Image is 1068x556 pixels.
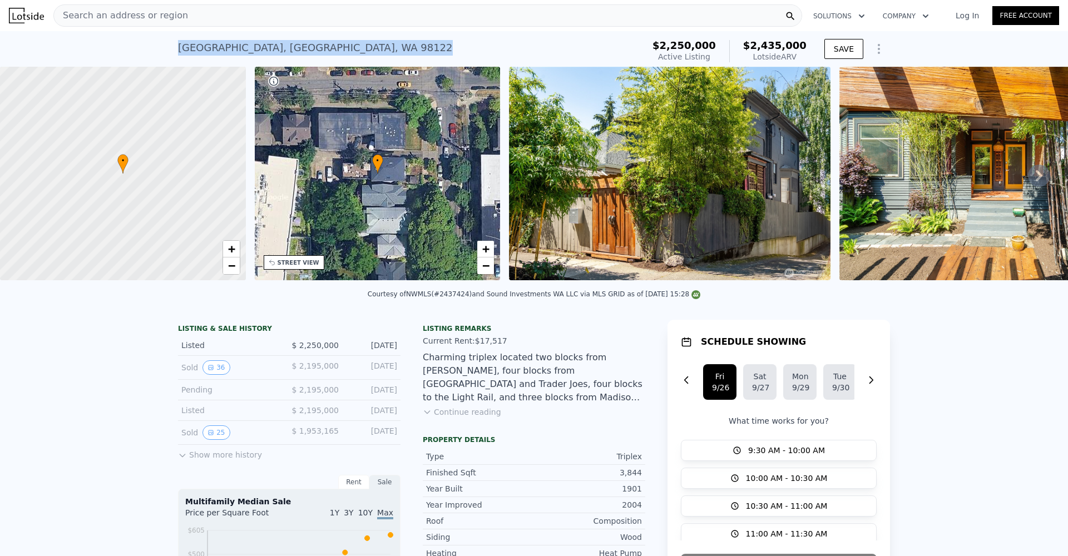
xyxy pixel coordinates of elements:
div: Sold [181,425,280,440]
div: [DATE] [348,384,397,395]
button: Mon9/29 [783,364,817,400]
div: Roof [426,515,534,527]
div: Composition [534,515,642,527]
span: 10:00 AM - 10:30 AM [746,473,828,484]
div: Type [426,451,534,462]
div: Sold [181,360,280,375]
div: 9/26 [712,382,728,393]
img: NWMLS Logo [691,290,700,299]
a: Zoom in [223,241,240,257]
div: 9/27 [752,382,768,393]
span: 10Y [358,508,373,517]
div: Finished Sqft [426,467,534,478]
div: Sat [752,371,768,382]
span: − [482,259,489,272]
div: LISTING & SALE HISTORY [178,324,400,335]
button: 10:00 AM - 10:30 AM [681,468,877,489]
div: • [372,154,383,173]
p: What time works for you? [681,415,877,426]
div: Listed [181,340,280,351]
h1: SCHEDULE SHOWING [701,335,806,349]
div: 9/30 [832,382,848,393]
span: • [372,156,383,166]
tspan: $605 [187,527,205,534]
span: Current Rent: [423,336,475,345]
button: Sat9/27 [743,364,777,400]
button: Continue reading [423,406,501,418]
a: Zoom in [477,241,494,257]
button: Solutions [804,6,874,26]
span: • [117,156,128,166]
span: 1Y [330,508,339,517]
div: Listed [181,405,280,416]
span: $ 2,195,000 [291,406,339,415]
span: $ 2,195,000 [291,361,339,370]
button: View historical data [202,425,230,440]
div: [DATE] [348,340,397,351]
div: Multifamily Median Sale [185,496,393,507]
div: 2004 [534,499,642,510]
div: STREET VIEW [278,259,319,267]
div: Courtesy of NWMLS (#2437424) and Sound Investments WA LLC via MLS GRID as of [DATE] 15:28 [368,290,700,298]
span: Search an address or region [54,9,188,22]
div: [GEOGRAPHIC_DATA] , [GEOGRAPHIC_DATA] , WA 98122 [178,40,453,56]
div: [DATE] [348,360,397,375]
div: Listing remarks [423,324,645,333]
button: View historical data [202,360,230,375]
div: Siding [426,532,534,543]
div: 3,844 [534,467,642,478]
div: 1901 [534,483,642,494]
button: 11:00 AM - 11:30 AM [681,523,877,544]
div: Year Built [426,483,534,494]
span: $ 1,953,165 [291,426,339,435]
div: Wood [534,532,642,543]
span: 9:30 AM - 10:00 AM [748,445,825,456]
button: 10:30 AM - 11:00 AM [681,495,877,517]
a: Log In [942,10,992,21]
a: Free Account [992,6,1059,25]
span: $ 2,250,000 [291,341,339,350]
div: Sale [369,475,400,489]
span: 11:00 AM - 11:30 AM [746,528,828,539]
span: $2,435,000 [743,39,807,51]
div: Triplex [534,451,642,462]
div: Rent [338,475,369,489]
a: Zoom out [223,257,240,274]
div: [DATE] [348,405,397,416]
button: Show Options [868,38,890,60]
span: 10:30 AM - 11:00 AM [746,500,828,512]
div: Fri [712,371,728,382]
span: $17,517 [475,336,507,345]
img: Sale: 169775874 Parcel: 97845678 [509,67,830,280]
div: Lotside ARV [743,51,807,62]
div: • [117,154,128,173]
span: + [228,242,235,256]
div: 9/29 [792,382,808,393]
span: − [228,259,235,272]
button: Fri9/26 [703,364,736,400]
div: [DATE] [348,425,397,440]
div: Year Improved [426,499,534,510]
span: $2,250,000 [652,39,716,51]
div: Tue [832,371,848,382]
button: Show more history [178,445,262,460]
img: Lotside [9,8,44,23]
div: Property details [423,435,645,444]
span: Active Listing [658,52,710,61]
button: SAVE [824,39,863,59]
a: Zoom out [477,257,494,274]
span: + [482,242,489,256]
span: 3Y [344,508,353,517]
button: Company [874,6,938,26]
span: Max [377,508,393,519]
div: Pending [181,384,280,395]
div: Charming triplex located two blocks from [PERSON_NAME], four blocks from [GEOGRAPHIC_DATA] and Tr... [423,351,645,404]
div: Price per Square Foot [185,507,289,525]
button: 9:30 AM - 10:00 AM [681,440,877,461]
div: Mon [792,371,808,382]
span: $ 2,195,000 [291,385,339,394]
button: Tue9/30 [823,364,857,400]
